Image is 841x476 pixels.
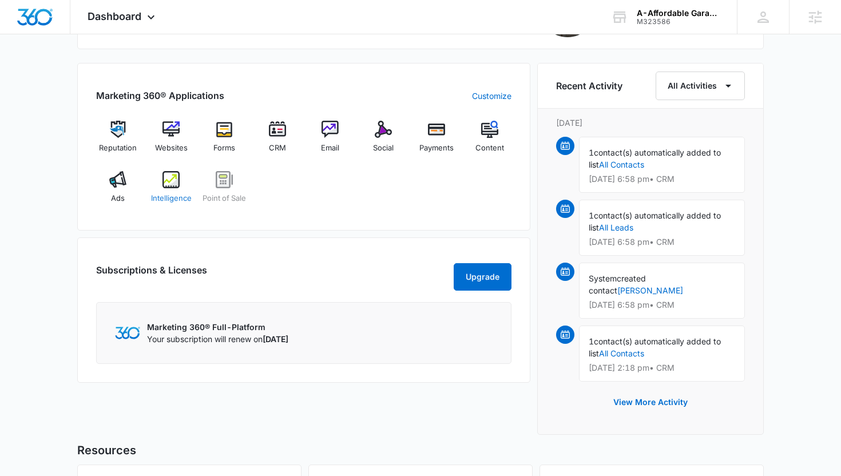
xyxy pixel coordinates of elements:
[637,9,720,18] div: account name
[589,336,594,346] span: 1
[99,142,137,154] span: Reputation
[373,142,394,154] span: Social
[589,238,735,246] p: [DATE] 6:58 pm • CRM
[589,211,594,220] span: 1
[475,142,504,154] span: Content
[111,193,125,204] span: Ads
[155,142,188,154] span: Websites
[213,142,235,154] span: Forms
[589,148,721,169] span: contact(s) automatically added to list
[599,348,644,358] a: All Contacts
[419,142,454,154] span: Payments
[589,364,735,372] p: [DATE] 2:18 pm • CRM
[467,121,511,162] a: Content
[149,171,193,212] a: Intelligence
[589,273,646,295] span: created contact
[589,336,721,358] span: contact(s) automatically added to list
[77,442,764,459] h5: Resources
[308,121,352,162] a: Email
[589,148,594,157] span: 1
[96,121,140,162] a: Reputation
[599,223,633,232] a: All Leads
[321,142,339,154] span: Email
[589,211,721,232] span: contact(s) automatically added to list
[203,171,247,212] a: Point of Sale
[147,333,288,345] p: Your subscription will renew on
[589,273,617,283] span: System
[362,121,406,162] a: Social
[269,142,286,154] span: CRM
[656,72,745,100] button: All Activities
[556,117,745,129] p: [DATE]
[263,334,288,344] span: [DATE]
[589,175,735,183] p: [DATE] 6:58 pm • CRM
[149,121,193,162] a: Websites
[602,388,699,416] button: View More Activity
[415,121,459,162] a: Payments
[255,121,299,162] a: CRM
[151,193,192,204] span: Intelligence
[454,263,511,291] button: Upgrade
[115,327,140,339] img: Marketing 360 Logo
[147,321,288,333] p: Marketing 360® Full-Platform
[96,89,224,102] h2: Marketing 360® Applications
[556,79,622,93] h6: Recent Activity
[617,285,683,295] a: [PERSON_NAME]
[203,193,246,204] span: Point of Sale
[599,160,644,169] a: All Contacts
[96,263,207,286] h2: Subscriptions & Licenses
[472,90,511,102] a: Customize
[203,121,247,162] a: Forms
[88,10,141,22] span: Dashboard
[637,18,720,26] div: account id
[589,301,735,309] p: [DATE] 6:58 pm • CRM
[96,171,140,212] a: Ads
